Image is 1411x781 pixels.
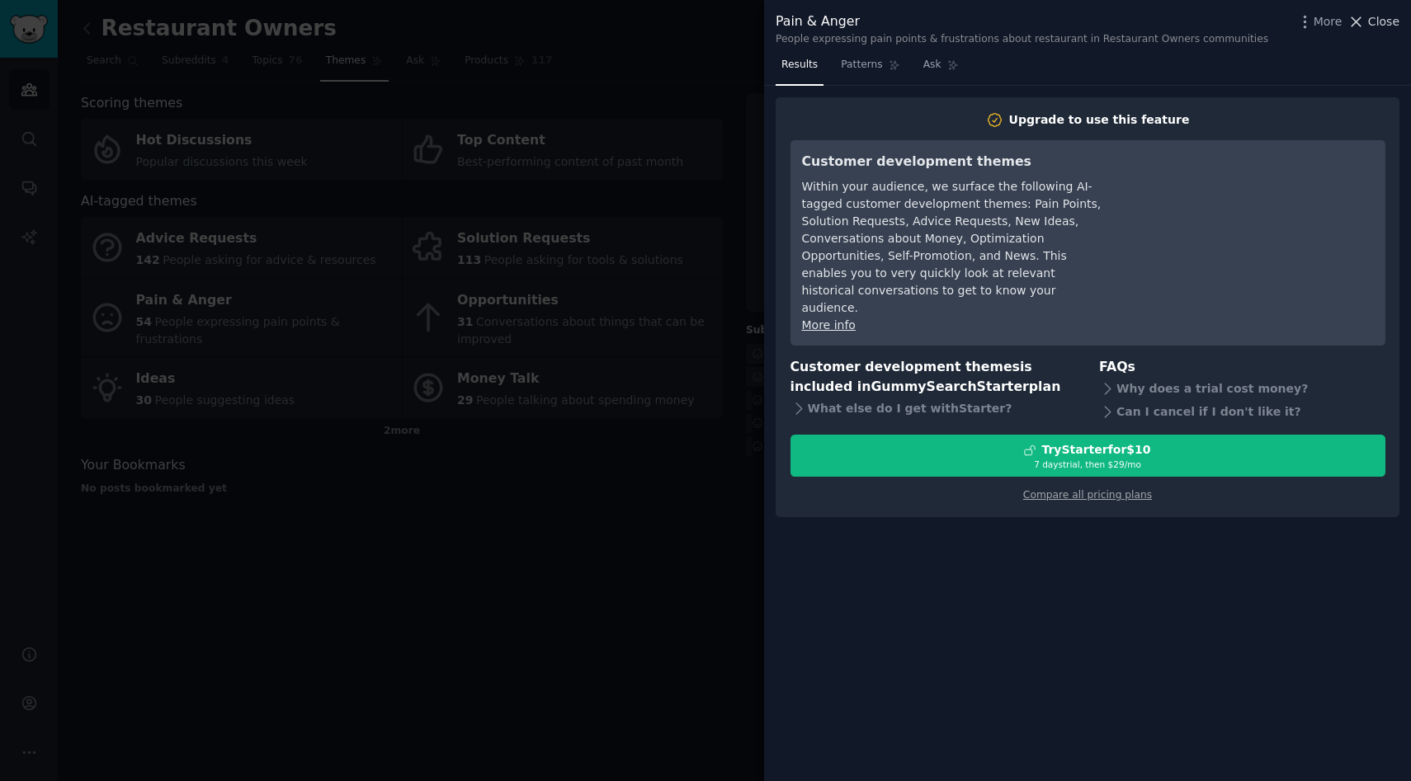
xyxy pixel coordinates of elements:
button: More [1296,13,1343,31]
div: Upgrade to use this feature [1009,111,1190,129]
span: Ask [923,58,941,73]
button: TryStarterfor$107 daystrial, then $29/mo [790,435,1385,477]
span: Patterns [841,58,882,73]
div: People expressing pain points & frustrations about restaurant in Restaurant Owners communities [776,32,1268,47]
div: Try Starter for $10 [1041,441,1150,459]
h3: FAQs [1099,357,1385,378]
h3: Customer development themes [802,152,1103,172]
div: Within your audience, we surface the following AI-tagged customer development themes: Pain Points... [802,178,1103,317]
a: More info [802,318,856,332]
span: More [1314,13,1343,31]
a: Patterns [835,52,905,86]
button: Close [1347,13,1399,31]
h3: Customer development themes is included in plan [790,357,1077,398]
iframe: YouTube video player [1126,152,1374,275]
a: Compare all pricing plans [1023,489,1152,501]
div: What else do I get with Starter ? [790,398,1077,421]
div: 7 days trial, then $ 29 /mo [791,459,1385,470]
div: Pain & Anger [776,12,1268,32]
div: Can I cancel if I don't like it? [1099,400,1385,423]
span: Close [1368,13,1399,31]
span: GummySearch Starter [871,379,1028,394]
a: Ask [918,52,965,86]
span: Results [781,58,818,73]
a: Results [776,52,823,86]
div: Why does a trial cost money? [1099,377,1385,400]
